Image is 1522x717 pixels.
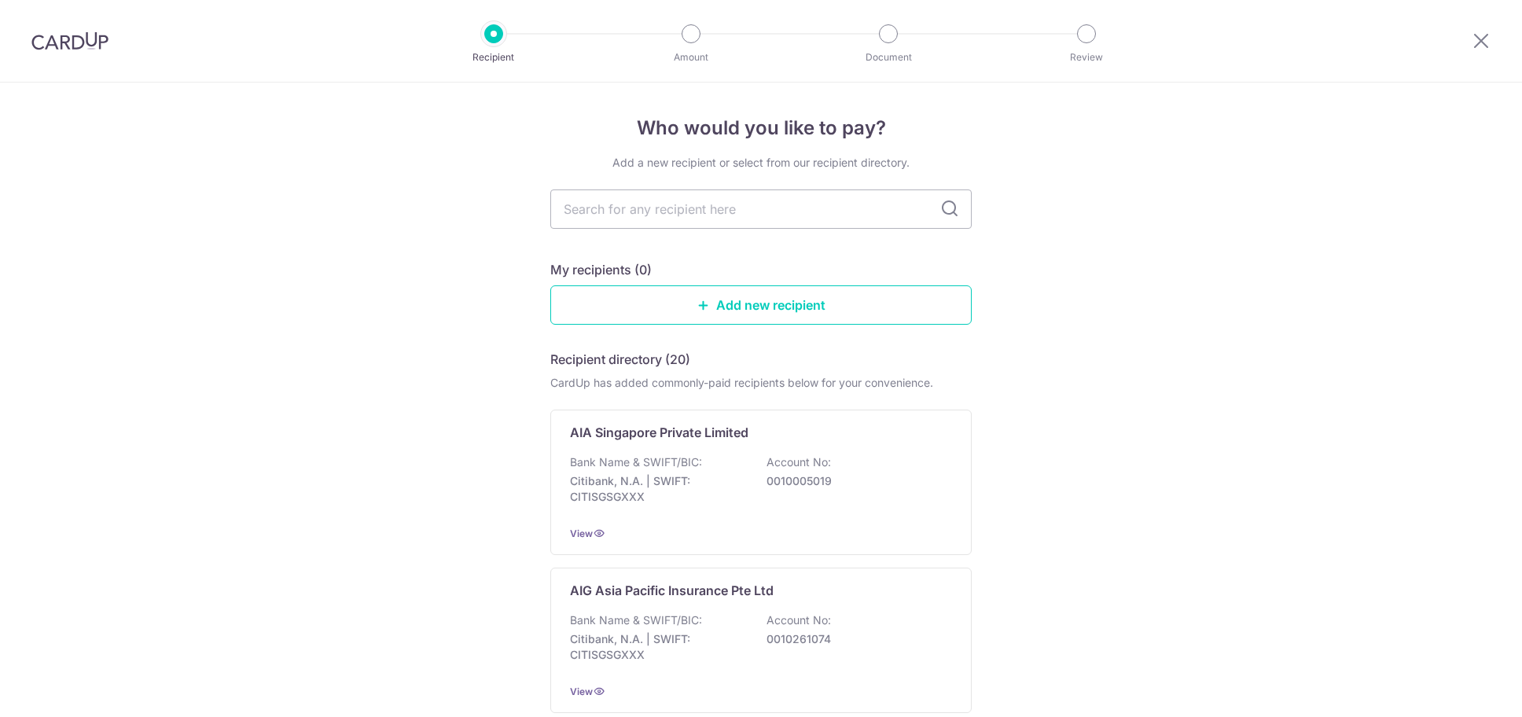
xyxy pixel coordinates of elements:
[550,155,972,171] div: Add a new recipient or select from our recipient directory.
[550,375,972,391] div: CardUp has added commonly-paid recipients below for your convenience.
[436,50,552,65] p: Recipient
[570,473,746,505] p: Citibank, N.A. | SWIFT: CITISGSGXXX
[550,114,972,142] h4: Who would you like to pay?
[550,189,972,229] input: Search for any recipient here
[570,612,702,628] p: Bank Name & SWIFT/BIC:
[767,631,943,647] p: 0010261074
[633,50,749,65] p: Amount
[550,285,972,325] a: Add new recipient
[1421,670,1506,709] iframe: Opens a widget where you can find more information
[550,260,652,279] h5: My recipients (0)
[1028,50,1145,65] p: Review
[830,50,947,65] p: Document
[767,612,831,628] p: Account No:
[570,631,746,663] p: Citibank, N.A. | SWIFT: CITISGSGXXX
[550,350,690,369] h5: Recipient directory (20)
[767,454,831,470] p: Account No:
[570,581,774,600] p: AIG Asia Pacific Insurance Pte Ltd
[570,454,702,470] p: Bank Name & SWIFT/BIC:
[570,423,748,442] p: AIA Singapore Private Limited
[767,473,943,489] p: 0010005019
[570,528,593,539] a: View
[570,686,593,697] a: View
[31,31,108,50] img: CardUp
